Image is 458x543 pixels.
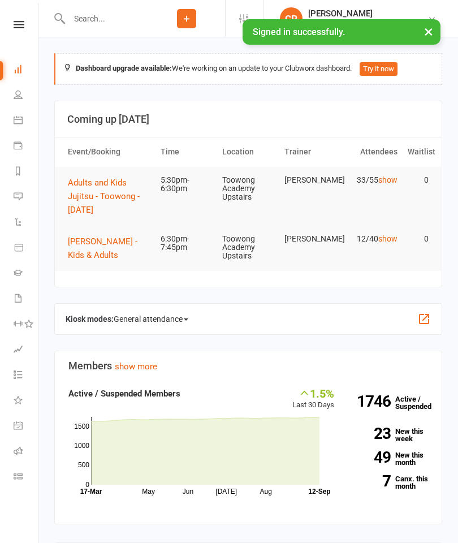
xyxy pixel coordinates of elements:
div: CP [280,7,303,30]
a: Class kiosk mode [14,465,39,490]
th: Time [155,137,217,166]
button: Adults and Kids Jujitsu - Toowong - [DATE] [68,176,150,217]
button: [PERSON_NAME] - Kids & Adults [68,235,150,262]
td: [PERSON_NAME] [279,167,341,193]
div: Last 30 Days [292,387,334,411]
th: Event/Booking [63,137,155,166]
span: Adults and Kids Jujitsu - Toowong - [DATE] [68,178,140,215]
a: Dashboard [14,58,39,83]
a: 49New this month [351,451,429,466]
td: Toowong Academy Upstairs [217,226,279,270]
span: Signed in successfully. [253,27,345,37]
th: Waitlist [403,137,434,166]
td: [PERSON_NAME] [279,226,341,252]
a: 23New this week [351,428,429,442]
h3: Coming up [DATE] [67,114,429,125]
a: Product Sales [14,236,39,261]
td: 0 [403,167,434,193]
strong: Kiosk modes: [66,314,114,324]
div: Martial Arts [GEOGRAPHIC_DATA] [308,19,427,29]
strong: Active / Suspended Members [68,389,180,399]
div: 1.5% [292,387,334,399]
span: General attendance [114,310,188,328]
a: What's New [14,389,39,414]
button: × [418,19,439,44]
a: Calendar [14,109,39,134]
div: We're working on an update to your Clubworx dashboard. [54,53,442,85]
a: People [14,83,39,109]
strong: 49 [351,450,391,465]
a: Assessments [14,338,39,363]
td: Toowong Academy Upstairs [217,167,279,211]
div: [PERSON_NAME] [308,8,427,19]
strong: 1746 [351,394,391,409]
button: Try it now [360,62,397,76]
th: Trainer [279,137,341,166]
a: 1746Active / Suspended [345,387,437,419]
td: 0 [403,226,434,252]
span: [PERSON_NAME] - Kids & Adults [68,236,137,260]
a: 7Canx. this month [351,475,429,490]
td: 6:30pm-7:45pm [155,226,217,261]
strong: Dashboard upgrade available: [76,64,172,72]
th: Location [217,137,279,166]
input: Search... [66,11,148,27]
a: General attendance kiosk mode [14,414,39,439]
a: Payments [14,134,39,160]
td: 5:30pm-6:30pm [155,167,217,202]
td: 33/55 [341,167,403,193]
a: show more [115,361,157,372]
a: Reports [14,160,39,185]
a: show [378,175,397,184]
strong: 23 [351,426,391,441]
a: show [378,234,397,243]
th: Attendees [341,137,403,166]
td: 12/40 [341,226,403,252]
strong: 7 [351,473,391,489]
a: Roll call kiosk mode [14,439,39,465]
h3: Members [68,360,428,372]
